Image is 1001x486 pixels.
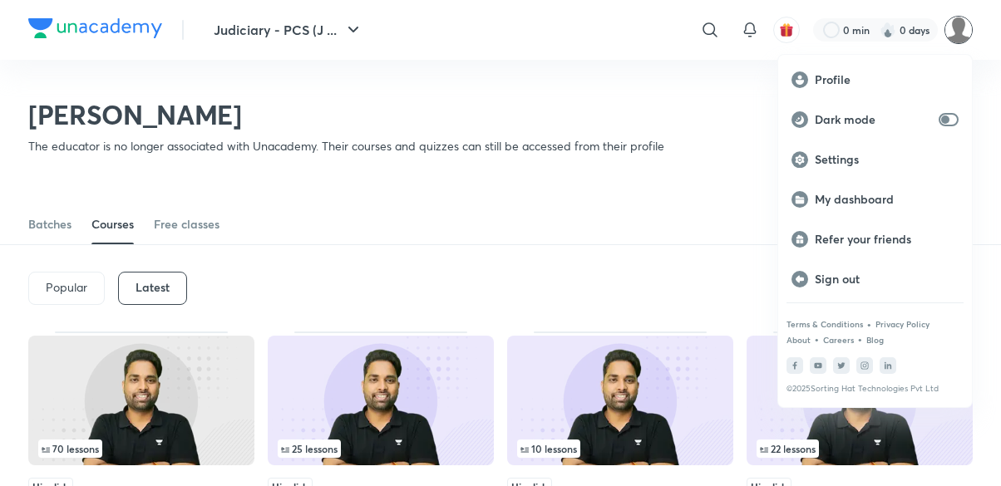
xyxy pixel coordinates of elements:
[786,319,863,329] a: Terms & Conditions
[815,72,959,87] p: Profile
[815,112,932,127] p: Dark mode
[814,331,820,346] div: •
[778,60,972,100] a: Profile
[815,192,959,207] p: My dashboard
[786,384,964,394] p: © 2025 Sorting Hat Technologies Pvt Ltd
[778,179,972,219] a: My dashboard
[853,421,983,468] iframe: Help widget launcher
[815,232,959,247] p: Refer your friends
[815,272,959,287] p: Sign out
[866,335,884,345] a: Blog
[857,331,863,346] div: •
[778,219,972,259] a: Refer your friends
[875,319,929,329] a: Privacy Policy
[815,152,959,167] p: Settings
[778,140,972,179] a: Settings
[786,335,811,345] a: About
[823,335,854,345] a: Careers
[866,317,872,331] div: •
